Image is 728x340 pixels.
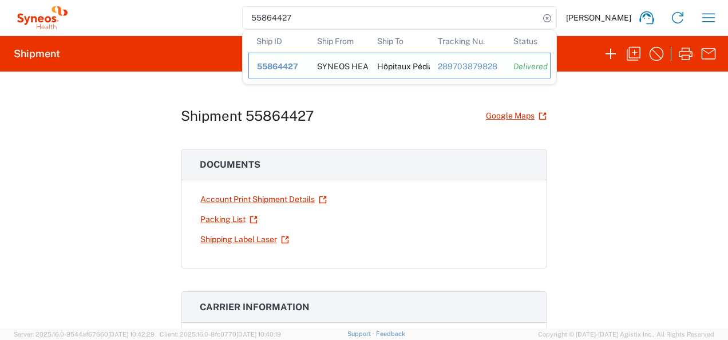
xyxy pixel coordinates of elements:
[430,30,505,53] th: Tracking Nu.
[181,108,314,124] h1: Shipment 55864427
[200,230,290,250] a: Shipping Label Laser
[513,61,542,72] div: Delivered
[317,53,362,78] div: SYNEOS HEALTH
[200,209,258,230] a: Packing List
[248,30,309,53] th: Ship ID
[377,53,422,78] div: Hôpitaux Pédiatriques de Nice CHU-LENVAL
[438,61,497,72] div: 289703879828
[347,330,376,337] a: Support
[200,189,327,209] a: Account Print Shipment Details
[200,302,310,313] span: Carrier information
[309,30,370,53] th: Ship From
[538,329,714,339] span: Copyright © [DATE]-[DATE] Agistix Inc., All Rights Reserved
[236,331,281,338] span: [DATE] 10:40:19
[108,331,155,338] span: [DATE] 10:42:29
[14,331,155,338] span: Server: 2025.16.0-9544af67660
[257,61,301,72] div: 55864427
[160,331,281,338] span: Client: 2025.16.0-8fc0770
[14,47,60,61] h2: Shipment
[200,159,260,170] span: Documents
[257,62,298,71] span: 55864427
[505,30,551,53] th: Status
[376,330,405,337] a: Feedback
[243,7,539,29] input: Shipment, tracking or reference number
[566,13,631,23] span: [PERSON_NAME]
[369,30,430,53] th: Ship To
[248,30,556,84] table: Search Results
[485,106,547,126] a: Google Maps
